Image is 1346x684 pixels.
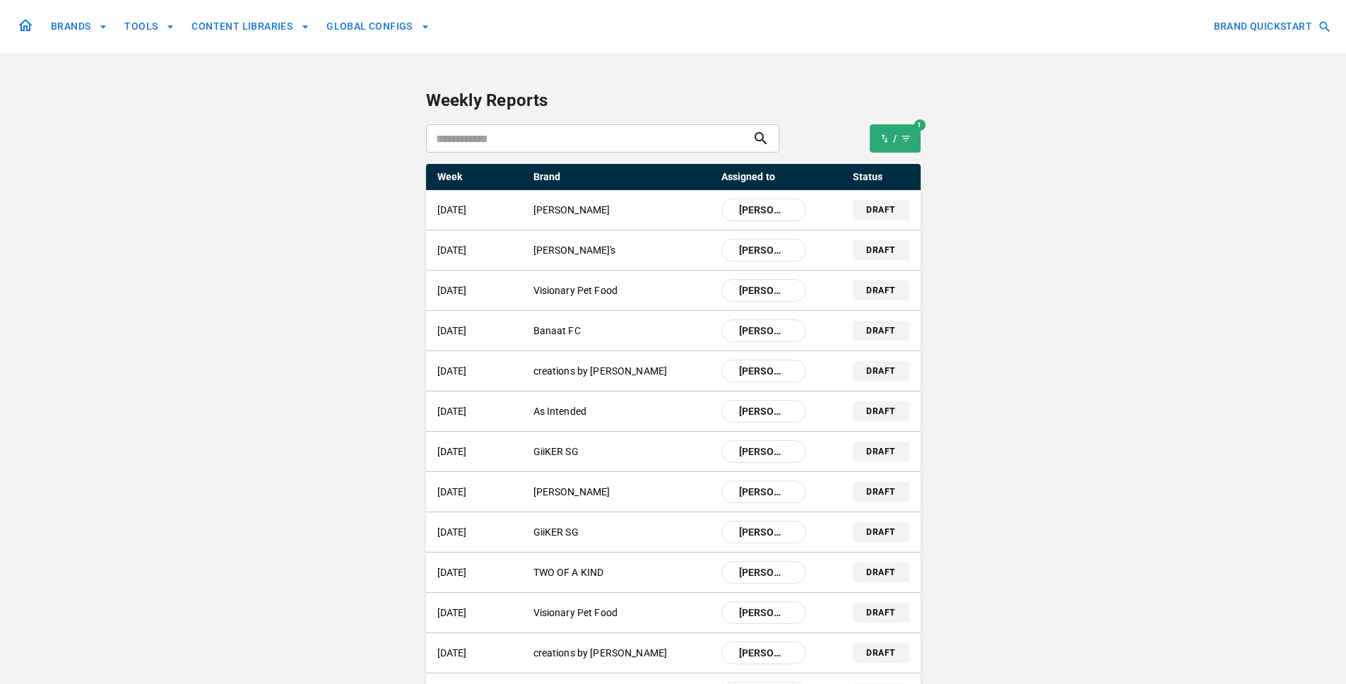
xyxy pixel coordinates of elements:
[533,404,710,419] p: As Intended
[866,244,895,256] p: draft
[866,324,895,337] p: draft
[866,485,895,498] p: draft
[426,190,921,230] a: [DATE][PERSON_NAME][PERSON_NAME]draft
[533,444,710,459] p: GiiKER SG
[426,271,921,310] a: [DATE]Visionary Pet Food[PERSON_NAME]draft
[45,13,113,40] button: BRANDS
[533,485,710,500] p: [PERSON_NAME]
[533,283,710,298] p: Visionary Pet Food
[533,243,710,258] p: [PERSON_NAME]'s
[731,525,797,539] span: [PERSON_NAME]
[437,203,522,218] p: [DATE]
[731,646,797,660] span: [PERSON_NAME]
[731,565,797,579] span: [PERSON_NAME]
[437,606,522,620] p: [DATE]
[426,512,921,552] a: [DATE]GiiKER SG[PERSON_NAME]draft
[721,170,806,184] p: Assigned to
[186,13,315,40] button: CONTENT LIBRARIES
[870,124,921,153] button: 1
[853,170,909,184] p: Status
[914,119,926,131] div: 1
[731,283,797,297] span: [PERSON_NAME]
[866,284,895,297] p: draft
[437,565,522,580] p: [DATE]
[533,646,710,661] p: creations by [PERSON_NAME]
[533,324,710,338] p: Banaat FC
[426,391,921,431] a: [DATE]As Intended[PERSON_NAME]draft
[437,525,522,540] p: [DATE]
[426,351,921,391] a: [DATE]creations by [PERSON_NAME][PERSON_NAME]draft
[533,170,710,184] p: Brand
[1208,13,1335,40] button: BRAND QUICKSTART
[533,606,710,620] p: Visionary Pet Food
[866,445,895,458] p: draft
[119,13,180,40] button: TOOLS
[437,485,522,500] p: [DATE]
[731,243,797,257] span: [PERSON_NAME]
[731,444,797,459] span: [PERSON_NAME]
[533,203,710,218] p: [PERSON_NAME]
[866,647,895,659] p: draft
[731,485,797,499] span: [PERSON_NAME]
[437,243,522,258] p: [DATE]
[866,204,895,216] p: draft
[533,364,710,379] p: creations by [PERSON_NAME]
[866,365,895,377] p: draft
[321,13,435,40] button: GLOBAL CONFIGS
[426,593,921,632] a: [DATE]Visionary Pet Food[PERSON_NAME]draft
[426,553,921,592] a: [DATE]TWO OF A KIND[PERSON_NAME]draft
[866,566,895,579] p: draft
[426,230,921,270] a: [DATE][PERSON_NAME]'s[PERSON_NAME]draft
[731,324,797,338] span: [PERSON_NAME]
[731,606,797,620] span: [PERSON_NAME]
[437,170,522,183] p: Week
[426,88,921,113] p: Weekly Reports
[731,203,797,217] span: [PERSON_NAME]
[533,565,710,580] p: TWO OF A KIND
[731,404,797,418] span: [PERSON_NAME]
[426,311,921,350] a: [DATE]Banaat FC[PERSON_NAME]draft
[437,364,522,379] p: [DATE]
[437,324,522,338] p: [DATE]
[426,472,921,512] a: [DATE][PERSON_NAME][PERSON_NAME]draft
[731,364,797,378] span: [PERSON_NAME]
[866,526,895,538] p: draft
[437,283,522,298] p: [DATE]
[437,646,522,661] p: [DATE]
[866,606,895,619] p: draft
[426,633,921,673] a: [DATE]creations by [PERSON_NAME][PERSON_NAME]draft
[437,404,522,419] p: [DATE]
[426,432,921,471] a: [DATE]GiiKER SG[PERSON_NAME]draft
[533,525,710,540] p: GiiKER SG
[437,444,522,459] p: [DATE]
[866,405,895,418] p: draft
